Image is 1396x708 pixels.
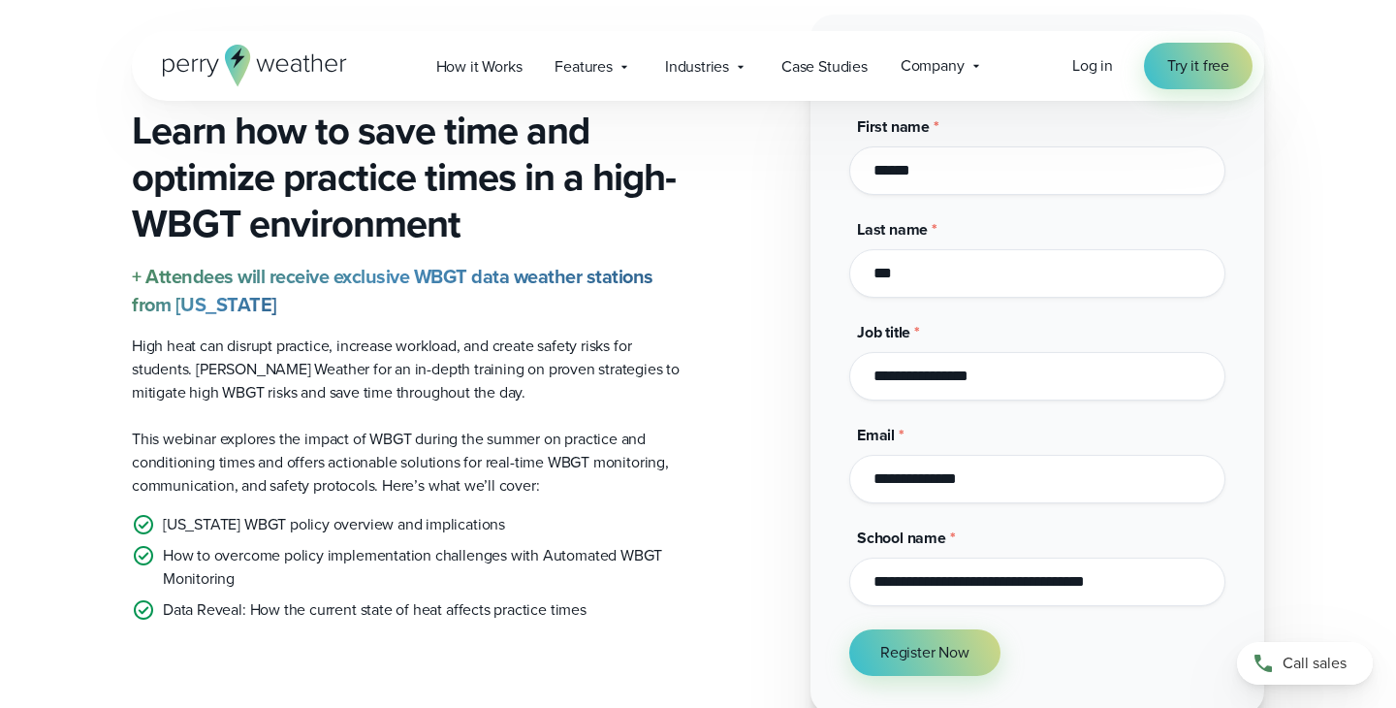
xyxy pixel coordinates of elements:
[420,47,539,86] a: How it Works
[857,424,895,446] span: Email
[857,218,928,241] span: Last name
[132,262,653,319] strong: + Attendees will receive exclusive WBGT data weather stations from [US_STATE]
[665,55,729,79] span: Industries
[1237,642,1373,685] a: Call sales
[901,54,965,78] span: Company
[857,115,930,138] span: First name
[1072,54,1113,78] a: Log in
[555,55,613,79] span: Features
[163,598,587,622] p: Data Reveal: How the current state of heat affects practice times
[132,335,682,404] p: High heat can disrupt practice, increase workload, and create safety risks for students. [PERSON_...
[1167,54,1229,78] span: Try it free
[765,47,884,86] a: Case Studies
[132,108,682,247] h3: Learn how to save time and optimize practice times in a high-WBGT environment
[1144,43,1253,89] a: Try it free
[781,55,868,79] span: Case Studies
[163,544,682,591] p: How to overcome policy implementation challenges with Automated WBGT Monitoring
[132,428,682,498] p: This webinar explores the impact of WBGT during the summer on practice and conditioning times and...
[849,629,1000,676] button: Register Now
[436,55,523,79] span: How it Works
[857,527,946,549] span: School name
[857,321,910,343] span: Job title
[1283,652,1347,675] span: Call sales
[1072,54,1113,77] span: Log in
[880,641,969,664] span: Register Now
[163,513,505,536] p: [US_STATE] WBGT policy overview and implications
